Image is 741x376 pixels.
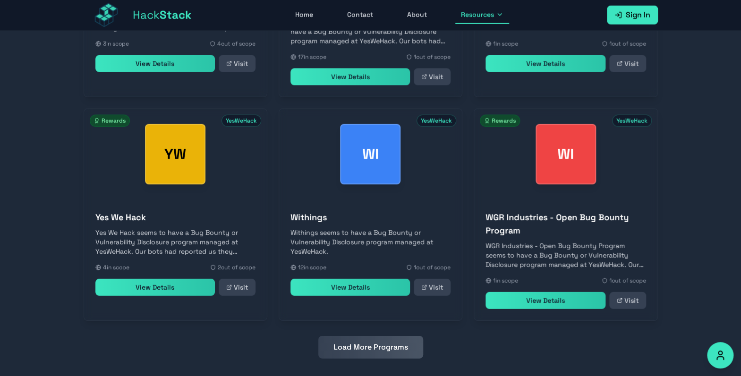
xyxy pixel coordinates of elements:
[626,9,650,21] span: Sign In
[219,55,256,72] a: Visit
[609,292,646,309] a: Visit
[607,6,658,25] a: Sign In
[95,211,256,224] h3: Yes We Hack
[480,115,520,127] span: Rewards
[493,40,518,48] span: 1 in scope
[609,40,646,48] span: 1 out of scope
[318,336,423,359] button: Load More Programs
[414,68,451,85] a: Visit
[298,53,326,61] span: 17 in scope
[219,279,256,296] a: Visit
[145,124,205,184] div: Yes We Hack
[401,6,433,24] a: About
[95,228,256,256] p: Yes We Hack seems to have a Bug Bounty or Vulnerability Disclosure program managed at YesWeHack. ...
[485,241,646,269] p: WGR Industries - Open Bug Bounty Program seems to have a Bug Bounty or Vulnerability Disclosure p...
[485,292,605,309] a: View Details
[133,8,192,23] span: Hack
[609,55,646,72] a: Visit
[95,55,215,72] a: View Details
[217,40,256,48] span: 4 out of scope
[536,124,596,184] div: WGR Industries - Open Bug Bounty Program
[341,6,379,24] a: Contact
[417,115,456,127] span: YesWeHack
[218,264,256,271] span: 2 out of scope
[290,6,319,24] a: Home
[340,124,400,184] div: Withings
[95,279,215,296] a: View Details
[290,279,410,296] a: View Details
[290,211,451,224] h3: Withings
[290,68,410,85] a: View Details
[485,55,605,72] a: View Details
[455,6,509,24] button: Resources
[485,211,646,237] h3: WGR Industries - Open Bug Bounty Program
[160,8,192,22] span: Stack
[414,264,451,271] span: 1 out of scope
[414,53,451,61] span: 1 out of scope
[90,115,130,127] span: Rewards
[290,17,451,46] p: ZECIBLE PUBLIC BUG BOUNTY PROGRAM seems to have a Bug Bounty or Vulnerability Disclosure program ...
[461,10,494,19] span: Resources
[414,279,451,296] a: Visit
[103,40,129,48] span: 3 in scope
[221,115,261,127] span: YesWeHack
[298,264,326,271] span: 12 in scope
[609,277,646,284] span: 1 out of scope
[103,264,129,271] span: 4 in scope
[493,277,518,284] span: 1 in scope
[290,228,451,256] p: Withings seems to have a Bug Bounty or Vulnerability Disclosure program managed at YesWeHack.
[612,115,652,127] span: YesWeHack
[707,342,733,368] button: Accessibility Options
